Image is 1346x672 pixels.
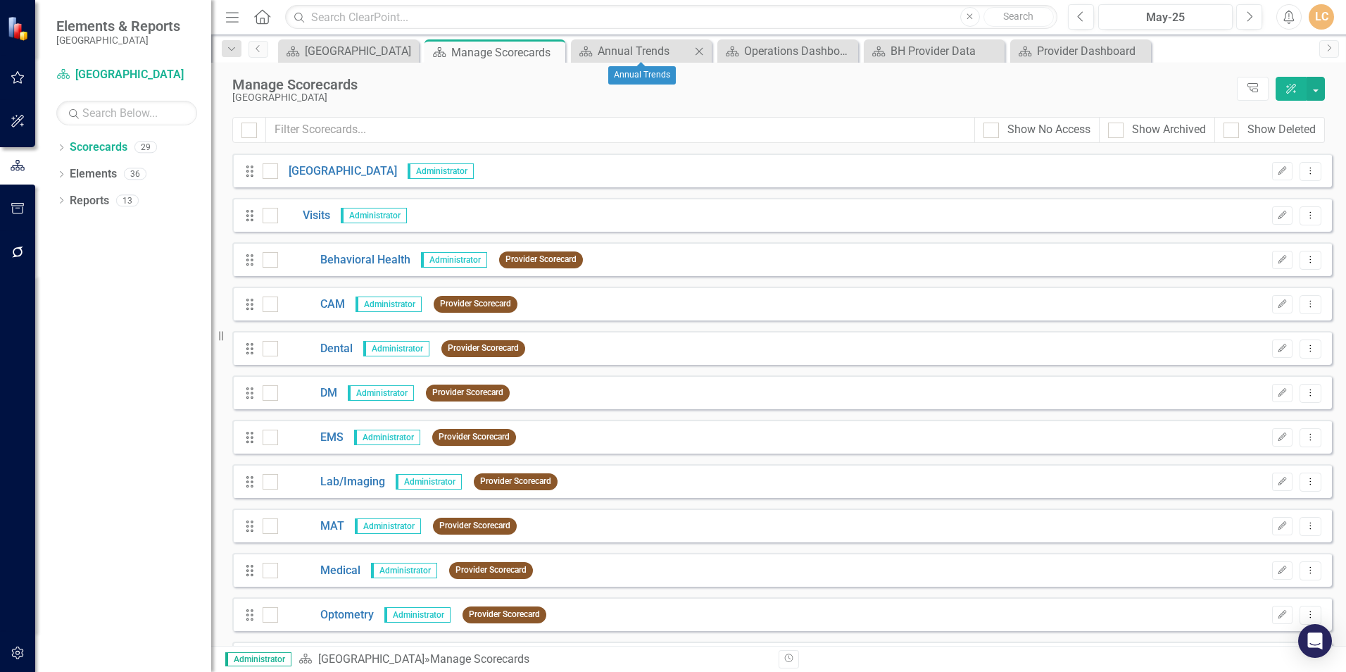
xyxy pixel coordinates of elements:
[56,35,180,46] small: [GEOGRAPHIC_DATA]
[867,42,1001,60] a: BH Provider Data
[426,385,510,401] span: Provider Scorecard
[305,42,415,60] div: [GEOGRAPHIC_DATA]
[1003,11,1033,22] span: Search
[278,163,397,180] a: [GEOGRAPHIC_DATA]
[116,194,139,206] div: 13
[278,297,345,313] a: CAM
[449,562,533,578] span: Provider Scorecard
[124,168,146,180] div: 36
[721,42,855,60] a: Operations Dashboard
[278,563,360,579] a: Medical
[278,474,385,490] a: Lab/Imaging
[441,340,525,356] span: Provider Scorecard
[278,607,374,623] a: Optometry
[56,18,180,35] span: Elements & Reports
[70,166,117,182] a: Elements
[408,163,474,179] span: Administrator
[574,42,691,60] a: Annual Trends
[432,429,516,445] span: Provider Scorecard
[278,430,344,446] a: EMS
[232,92,1230,103] div: [GEOGRAPHIC_DATA]
[1247,122,1316,138] div: Show Deleted
[983,7,1054,27] button: Search
[434,296,517,312] span: Provider Scorecard
[1007,122,1090,138] div: Show No Access
[341,208,407,223] span: Administrator
[265,117,975,143] input: Filter Scorecards...
[348,385,414,401] span: Administrator
[451,44,562,61] div: Manage Scorecards
[318,652,424,666] a: [GEOGRAPHIC_DATA]
[70,139,127,156] a: Scorecards
[891,42,1001,60] div: BH Provider Data
[278,252,410,268] a: Behavioral Health
[232,77,1230,92] div: Manage Scorecards
[363,341,429,356] span: Administrator
[355,518,421,534] span: Administrator
[463,606,546,623] span: Provider Scorecard
[474,473,558,490] span: Provider Scorecard
[744,42,855,60] div: Operations Dashboard
[421,252,487,268] span: Administrator
[278,341,353,357] a: Dental
[285,5,1057,30] input: Search ClearPoint...
[371,563,437,578] span: Administrator
[56,67,197,83] a: [GEOGRAPHIC_DATA]
[56,101,197,125] input: Search Below...
[354,430,420,445] span: Administrator
[1098,4,1233,30] button: May-25
[282,42,415,60] a: [GEOGRAPHIC_DATA]
[278,518,344,535] a: MAT
[278,208,330,224] a: Visits
[278,385,337,402] a: DM
[433,518,517,534] span: Provider Scorecard
[608,66,676,85] div: Annual Trends
[225,652,291,666] span: Administrator
[1014,42,1147,60] a: Provider Dashboard
[499,251,583,268] span: Provider Scorecard
[598,42,691,60] div: Annual Trends
[134,142,157,154] div: 29
[384,607,451,623] span: Administrator
[1132,122,1206,138] div: Show Archived
[1103,9,1228,26] div: May-25
[70,193,109,209] a: Reports
[298,652,768,668] div: » Manage Scorecards
[356,297,422,312] span: Administrator
[1298,624,1332,658] div: Open Intercom Messenger
[1037,42,1147,60] div: Provider Dashboard
[396,474,462,490] span: Administrator
[1309,4,1334,30] button: LC
[7,16,32,41] img: ClearPoint Strategy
